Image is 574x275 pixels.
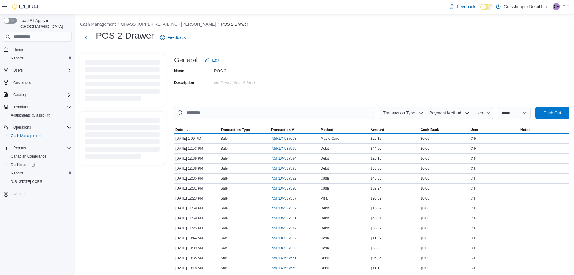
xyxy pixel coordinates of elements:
button: Inventory [1,103,74,111]
button: IN5RLX-537559 [271,264,303,272]
span: Edit [212,57,219,63]
button: IN5RLX-537593 [271,165,303,172]
a: Canadian Compliance [8,153,49,160]
span: $32.24 [371,186,382,191]
span: $25.17 [371,136,382,141]
span: C F [470,146,476,151]
span: Cash [321,236,329,241]
span: IN5RLX-537581 [271,216,296,221]
span: Inventory [13,104,28,109]
button: IN5RLX-537567 [271,235,303,242]
span: C F [470,176,476,181]
span: MasterCard [321,136,340,141]
button: Cash Out [535,107,569,119]
button: IN5RLX-537603 [271,135,303,142]
button: Operations [1,123,74,132]
a: Feedback [447,1,478,13]
button: Home [1,45,74,54]
span: $44.09 [371,146,382,151]
span: Date [175,127,183,132]
button: Cash Management [6,132,74,140]
span: User [475,110,484,115]
div: $0.00 [419,225,469,232]
span: Load All Apps in [GEOGRAPHIC_DATA] [17,18,72,30]
span: Payment Method [429,110,461,115]
a: Customers [11,79,33,86]
span: Reports [8,170,72,177]
button: Cash Management [80,22,116,27]
div: $0.00 [419,165,469,172]
p: Sale [221,136,228,141]
span: Transaction Type [383,110,415,115]
span: Loading [85,61,160,102]
label: Name [174,69,184,73]
span: Customers [11,79,72,86]
button: Settings [1,190,74,198]
span: C F [470,166,476,171]
div: [DATE] 12:53 PM [174,145,219,152]
button: Reports [6,54,74,62]
p: C F [562,3,569,10]
span: Cash Back [420,127,439,132]
span: C F [470,256,476,261]
span: IN5RLX-537559 [271,266,296,270]
span: CF [554,3,559,10]
span: IN5RLX-537562 [271,246,296,251]
div: [DATE] 12:31 PM [174,185,219,192]
span: IN5RLX-537561 [271,256,296,261]
span: IN5RLX-537587 [271,196,296,201]
span: Settings [13,192,26,197]
span: Cash Out [543,110,561,116]
span: Debit [321,206,329,211]
span: Adjustments (Classic) [11,113,50,118]
span: Debit [321,156,329,161]
p: Sale [221,226,228,231]
div: POS 2 [214,66,295,73]
span: Cash Management [11,133,41,138]
span: Debit [321,256,329,261]
div: [DATE] 11:25 AM [174,225,219,232]
span: $33.55 [371,166,382,171]
button: Users [11,67,25,74]
span: IN5RLX-537572 [271,226,296,231]
p: Sale [221,246,228,251]
input: Dark Mode [480,4,493,10]
span: Debit [321,216,329,221]
p: Sale [221,266,228,270]
a: [US_STATE] CCRS [8,178,45,185]
span: Method [321,127,334,132]
span: Dashboards [11,162,35,167]
div: [DATE] 10:39 AM [174,245,219,252]
label: Description [174,80,194,85]
span: $20.15 [371,156,382,161]
span: Washington CCRS [8,178,72,185]
div: $0.00 [419,185,469,192]
span: Users [13,68,23,73]
button: IN5RLX-537592 [271,175,303,182]
div: $0.00 [419,175,469,182]
span: $11.19 [371,266,382,270]
p: Sale [221,256,228,261]
button: IN5RLX-537594 [271,155,303,162]
span: User [470,127,478,132]
a: Settings [11,190,29,198]
div: $0.00 [419,145,469,152]
button: Customers [1,78,74,87]
span: $96.85 [371,256,382,261]
button: IN5RLX-537572 [271,225,303,232]
span: Feedback [167,34,186,40]
span: Home [11,46,72,53]
span: C F [470,196,476,201]
div: $0.00 [419,235,469,242]
p: Grasshopper Retail Inc [504,3,547,10]
p: Sale [221,166,228,171]
div: [DATE] 1:09 PM [174,135,219,142]
p: Sale [221,156,228,161]
span: Notes [520,127,530,132]
button: Catalog [1,91,74,99]
span: $66.29 [371,246,382,251]
nav: Complex example [4,43,72,214]
a: Home [11,46,25,53]
span: IN5RLX-537593 [271,166,296,171]
span: Reports [8,55,72,62]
